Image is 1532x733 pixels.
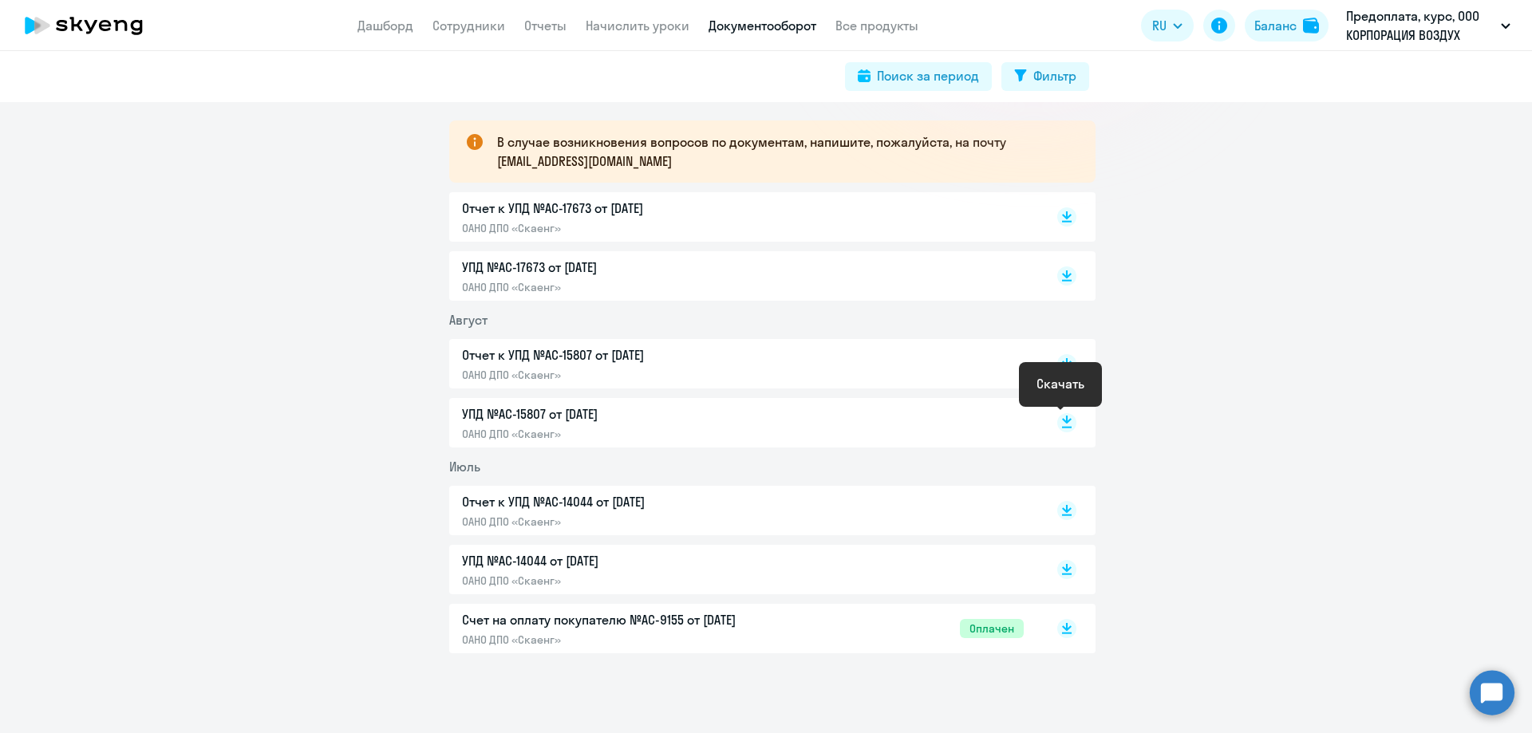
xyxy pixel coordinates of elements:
a: Дашборд [357,18,413,33]
p: ОАНО ДПО «Скаенг» [462,573,797,588]
span: Август [449,312,488,328]
div: Поиск за период [877,66,979,85]
p: УПД №AC-15807 от [DATE] [462,404,797,424]
p: ОАНО ДПО «Скаенг» [462,427,797,441]
p: Отчет к УПД №AC-14044 от [DATE] [462,492,797,511]
p: ОАНО ДПО «Скаенг» [462,368,797,382]
img: balance [1303,18,1319,33]
a: Счет на оплату покупателю №AC-9155 от [DATE]ОАНО ДПО «Скаенг»Оплачен [462,610,1024,647]
p: Отчет к УПД №AC-15807 от [DATE] [462,345,797,365]
button: Фильтр [1001,62,1089,91]
p: ОАНО ДПО «Скаенг» [462,280,797,294]
p: УПД №AC-17673 от [DATE] [462,258,797,277]
a: Сотрудники [432,18,505,33]
a: Отчет к УПД №AC-14044 от [DATE]ОАНО ДПО «Скаенг» [462,492,1024,529]
p: В случае возникновения вопросов по документам, напишите, пожалуйста, на почту [EMAIL_ADDRESS][DOM... [497,132,1067,171]
a: УПД №AC-17673 от [DATE]ОАНО ДПО «Скаенг» [462,258,1024,294]
span: Июль [449,459,480,475]
a: Отчет к УПД №AC-15807 от [DATE]ОАНО ДПО «Скаенг» [462,345,1024,382]
p: Отчет к УПД №AC-17673 от [DATE] [462,199,797,218]
p: Счет на оплату покупателю №AC-9155 от [DATE] [462,610,797,629]
button: Балансbalance [1245,10,1329,41]
button: Предоплата, курс, ООО КОРПОРАЦИЯ ВОЗДУХ [1338,6,1518,45]
p: ОАНО ДПО «Скаенг» [462,221,797,235]
p: Предоплата, курс, ООО КОРПОРАЦИЯ ВОЗДУХ [1346,6,1494,45]
a: Отчет к УПД №AC-17673 от [DATE]ОАНО ДПО «Скаенг» [462,199,1024,235]
p: УПД №AC-14044 от [DATE] [462,551,797,570]
a: Все продукты [835,18,918,33]
a: Отчеты [524,18,567,33]
div: Фильтр [1033,66,1076,85]
p: ОАНО ДПО «Скаенг» [462,514,797,529]
a: УПД №AC-14044 от [DATE]ОАНО ДПО «Скаенг» [462,551,1024,588]
span: Оплачен [960,619,1024,638]
a: УПД №AC-15807 от [DATE]ОАНО ДПО «Скаенг» [462,404,1024,441]
div: Баланс [1254,16,1297,35]
a: Начислить уроки [586,18,689,33]
span: RU [1152,16,1167,35]
div: Скачать [1036,374,1084,393]
button: RU [1141,10,1194,41]
p: ОАНО ДПО «Скаенг» [462,633,797,647]
a: Документооборот [709,18,816,33]
button: Поиск за период [845,62,992,91]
